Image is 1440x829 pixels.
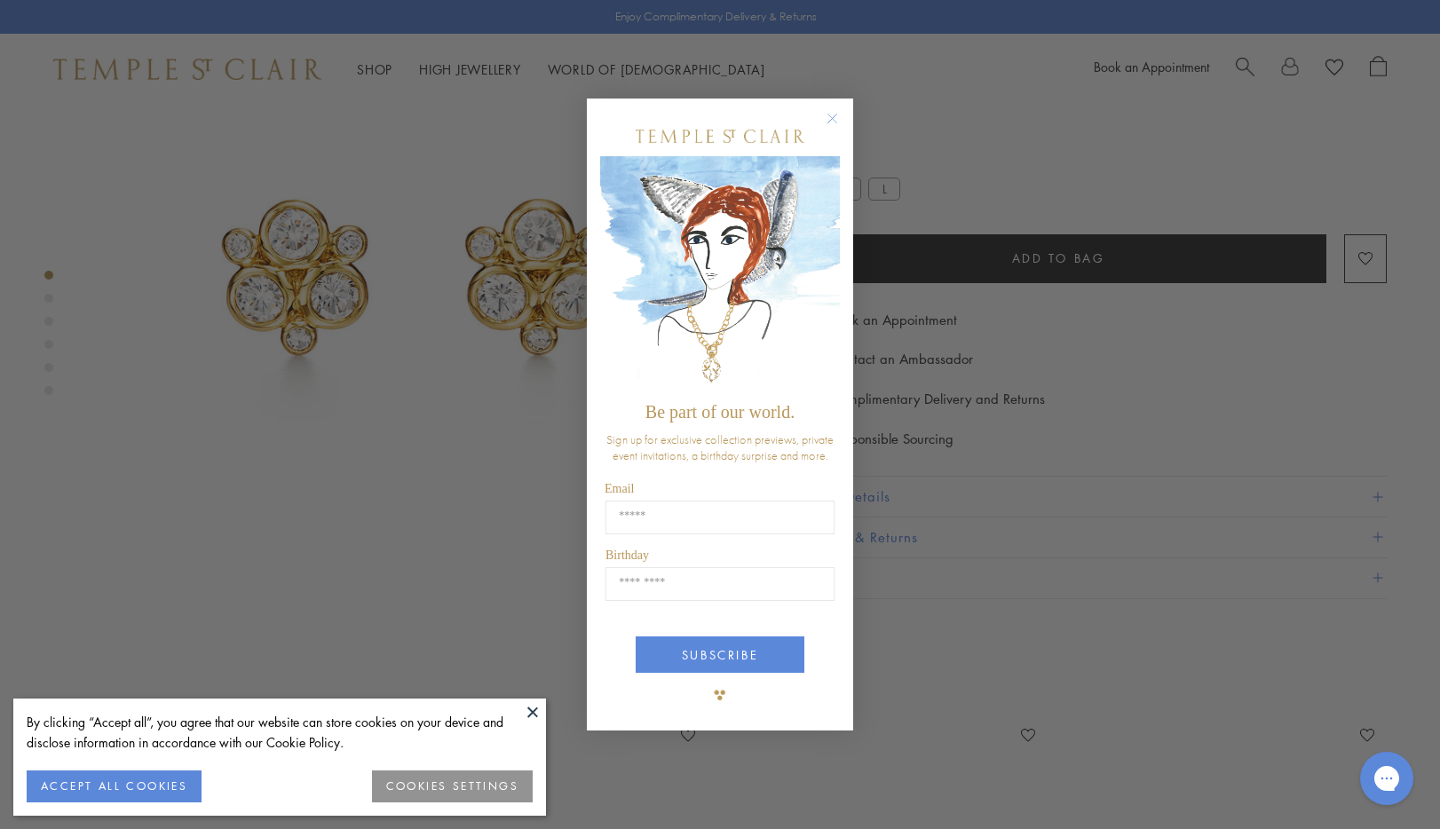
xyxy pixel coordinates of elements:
span: Birthday [605,549,649,562]
button: ACCEPT ALL COOKIES [27,770,202,802]
span: Email [605,482,634,495]
span: Sign up for exclusive collection previews, private event invitations, a birthday surprise and more. [606,431,834,463]
img: c4a9eb12-d91a-4d4a-8ee0-386386f4f338.jpeg [600,156,840,393]
input: Email [605,501,835,534]
img: Temple St. Clair [636,130,804,143]
span: Be part of our world. [645,402,795,422]
img: TSC [702,677,738,713]
div: By clicking “Accept all”, you agree that our website can store cookies on your device and disclos... [27,712,533,753]
iframe: Gorgias live chat messenger [1351,746,1422,811]
button: COOKIES SETTINGS [372,770,533,802]
button: SUBSCRIBE [636,636,804,673]
button: Close dialog [830,116,852,138]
